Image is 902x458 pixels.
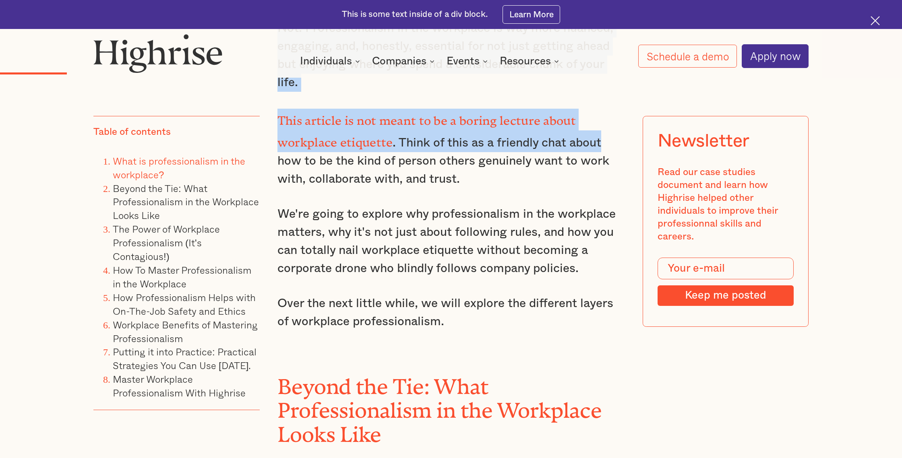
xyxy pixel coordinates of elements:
[277,113,576,143] strong: This article is not meant to be a boring lecture about workplace etiquette
[658,166,794,243] div: Read our case studies document and learn how Highrise helped other individuals to improve their p...
[658,258,794,280] input: Your e-mail
[277,109,625,188] p: . Think of this as a friendly chat about how to be the kind of person others genuinely want to wo...
[500,56,551,66] div: Resources
[277,369,625,441] h2: Beyond the Tie: What Professionalism in the Workplace Looks Like
[342,9,488,21] div: This is some text inside of a div block.
[113,221,220,264] a: The Power of Workplace Professionalism (It's Contagious!)
[658,131,750,152] div: Newsletter
[113,262,251,291] a: How To Master Professionalism in the Workplace
[372,56,426,66] div: Companies
[113,153,245,182] a: What is professionalism in the workplace?
[742,44,809,68] a: Apply now
[277,295,625,331] p: Over the next little while, we will explore the different layers of workplace professionalism.
[447,56,490,66] div: Events
[113,371,246,400] a: Master Workplace Professionalism With Highrise
[93,126,171,139] div: Table of contents
[871,16,880,25] img: Cross icon
[500,56,561,66] div: Resources
[300,56,352,66] div: Individuals
[277,205,625,278] p: We're going to explore why professionalism in the workplace matters, why it's not just about foll...
[113,345,257,373] a: Putting it into Practice: Practical Strategies You Can Use [DATE].
[372,56,437,66] div: Companies
[658,286,794,306] input: Keep me posted
[503,5,560,23] a: Learn More
[113,181,259,223] a: Beyond the Tie: What Professionalism in the Workplace Looks Like
[658,258,794,306] form: Modal Form
[113,290,256,318] a: How Professionalism Helps with On-The-Job Safety and Ethics
[638,45,737,68] a: Schedule a demo
[447,56,480,66] div: Events
[300,56,362,66] div: Individuals
[113,317,258,346] a: Workplace Benefits of Mastering Professionalism
[93,34,223,73] img: Highrise logo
